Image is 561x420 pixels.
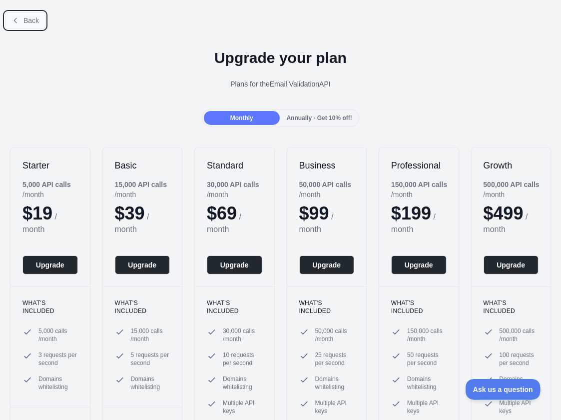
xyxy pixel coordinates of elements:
[223,399,262,415] span: Multiple API keys
[500,399,539,415] span: Multiple API keys
[315,399,355,415] span: Multiple API keys
[407,399,447,415] span: Multiple API keys
[407,375,447,391] span: Domains whitelisting
[131,375,170,391] span: Domains whitelisting
[466,379,541,400] iframe: Toggle Customer Support
[315,375,355,391] span: Domains whitelisting
[223,375,262,391] span: Domains whitelisting
[500,375,539,391] span: Domains whitelisting
[38,375,78,391] span: Domains whitelisting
